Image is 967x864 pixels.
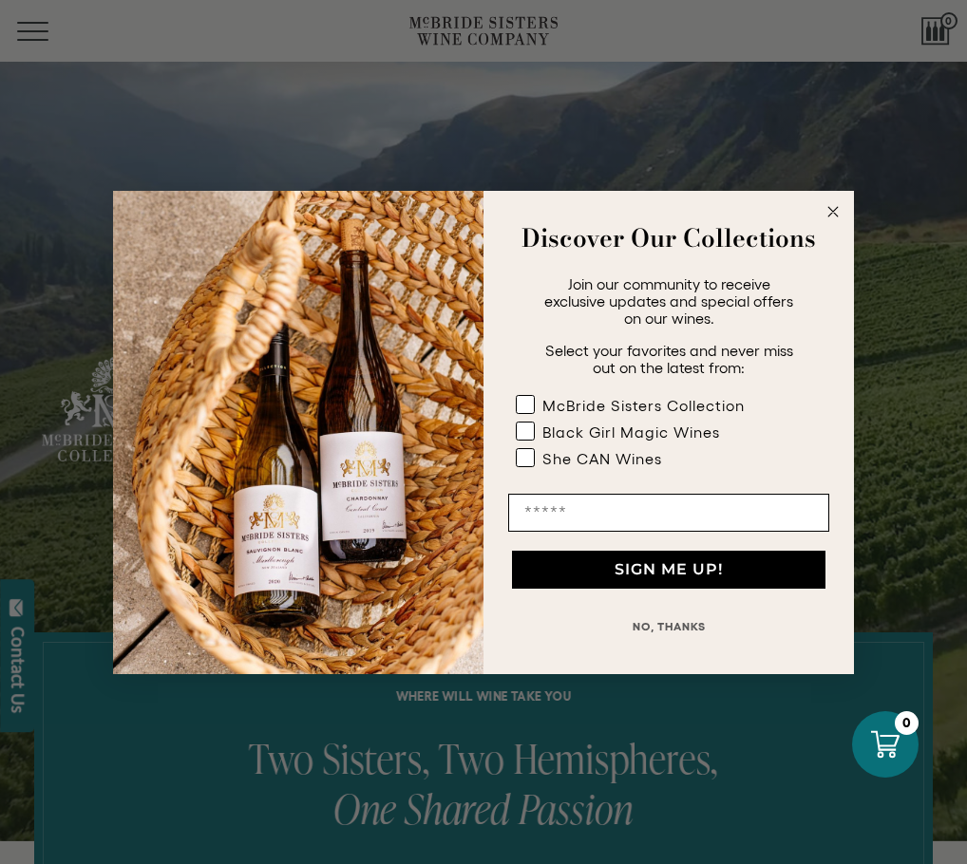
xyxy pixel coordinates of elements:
[822,200,844,223] button: Close dialog
[545,342,793,376] span: Select your favorites and never miss out on the latest from:
[542,397,745,414] div: McBride Sisters Collection
[521,219,816,256] strong: Discover Our Collections
[512,551,825,589] button: SIGN ME UP!
[895,711,919,735] div: 0
[542,423,720,441] div: Black Girl Magic Wines
[542,450,662,467] div: She CAN Wines
[113,191,483,674] img: 42653730-7e35-4af7-a99d-12bf478283cf.jpeg
[544,275,793,327] span: Join our community to receive exclusive updates and special offers on our wines.
[508,608,829,646] button: NO, THANKS
[508,494,829,532] input: Email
